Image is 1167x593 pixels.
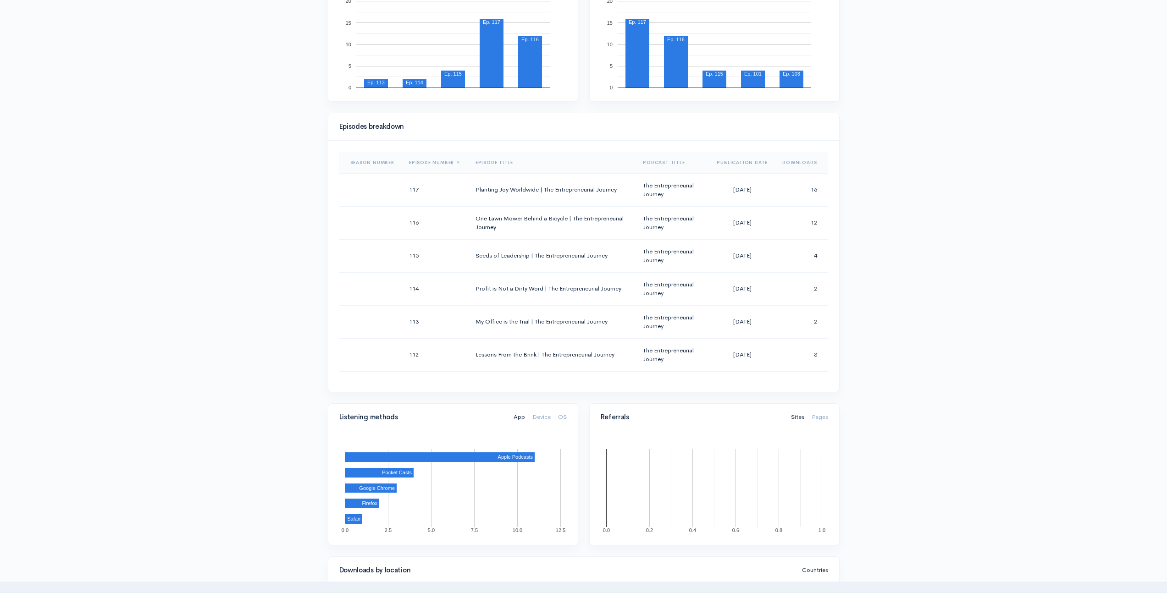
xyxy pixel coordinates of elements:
td: 115 [402,239,468,272]
td: [DATE] [709,305,775,338]
a: App [514,403,525,431]
text: 15 [345,20,351,25]
th: Sort column [339,152,402,174]
text: Ep. 115 [444,71,462,77]
text: Google Chrome [359,485,395,491]
text: 0 [609,85,612,90]
h4: Episodes breakdown [339,123,823,131]
text: Ep. 116 [521,37,539,42]
td: The Entrepreneurial Journey [636,338,709,371]
text: Safari [347,516,360,522]
h4: Referrals [601,413,780,421]
th: Sort column [709,152,775,174]
td: [DATE] [709,338,775,371]
a: Pages [812,403,828,431]
text: 0.0 [341,527,348,533]
td: 3 [775,338,828,371]
text: 0.6 [732,527,739,533]
text: 0.8 [775,527,782,533]
text: 2.5 [384,527,391,533]
text: 5 [609,63,612,69]
td: The Entrepreneurial Journey [636,272,709,305]
text: 10.0 [512,527,522,533]
text: 0.4 [689,527,696,533]
td: Lessons From the Brink | The Entrepreneurial Journey [468,338,636,371]
text: Pocket Casts [382,470,412,475]
td: 2 [775,371,828,404]
td: 114 [402,272,468,305]
text: 10 [345,42,351,47]
td: 2 [775,305,828,338]
td: Profit is Not a Dirty Word | The Entrepreneurial Journey [468,272,636,305]
text: Apple Podcasts [498,454,533,460]
text: 10 [607,42,612,47]
td: Planting Joy Worldwide | The Entrepreneurial Journey [468,173,636,206]
td: 116 [402,206,468,239]
text: 0.2 [646,527,653,533]
td: [DATE] [709,206,775,239]
td: [DATE] [709,239,775,272]
text: Ep. 103 [783,71,800,77]
td: The Entrepreneurial Journey [636,305,709,338]
a: Sites [791,403,804,431]
text: Ep. 117 [629,19,646,25]
td: 112 [402,338,468,371]
a: OS [558,403,567,431]
td: 16 [775,173,828,206]
td: 2 [775,272,828,305]
text: 15 [607,20,612,25]
h4: Downloads by location [339,566,791,574]
td: The Entrepreneurial Journey [636,206,709,239]
td: 111 [402,371,468,404]
td: The Entrepreneurial Journey [636,371,709,404]
th: Sort column [636,152,709,174]
td: [DATE] [709,272,775,305]
td: 117 [402,173,468,206]
text: 5 [348,63,351,69]
text: Ep. 113 [367,80,385,85]
a: Device [532,403,551,431]
td: One Lawn Mower Behind a Bicycle | The Entrepreneurial Journey [468,206,636,239]
svg: A chart. [339,442,567,534]
td: The Entrepreneurial Journey [636,239,709,272]
text: Ep. 101 [744,71,762,77]
text: 7.5 [470,527,477,533]
text: 12.5 [555,527,565,533]
svg: A chart. [601,442,828,534]
text: Firefox [362,500,377,506]
td: From Stage Fright to Spotlight | The Entrepreneurial Journey [468,371,636,404]
text: 1.0 [818,527,825,533]
td: 113 [402,305,468,338]
text: Ep. 116 [667,37,685,42]
th: Sort column [775,152,828,174]
a: Countries [802,556,828,584]
text: Ep. 117 [483,19,500,25]
th: Sort column [402,152,468,174]
td: Seeds of Leadership | The Entrepreneurial Journey [468,239,636,272]
td: [DATE] [709,371,775,404]
text: 0 [348,85,351,90]
td: [DATE] [709,173,775,206]
th: Sort column [468,152,636,174]
text: Ep. 115 [706,71,723,77]
text: 0.0 [603,527,609,533]
text: Ep. 114 [406,80,423,85]
td: 12 [775,206,828,239]
text: 5.0 [427,527,434,533]
td: The Entrepreneurial Journey [636,173,709,206]
h4: Listening methods [339,413,503,421]
td: My Office is the Trail | The Entrepreneurial Journey [468,305,636,338]
td: 4 [775,239,828,272]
